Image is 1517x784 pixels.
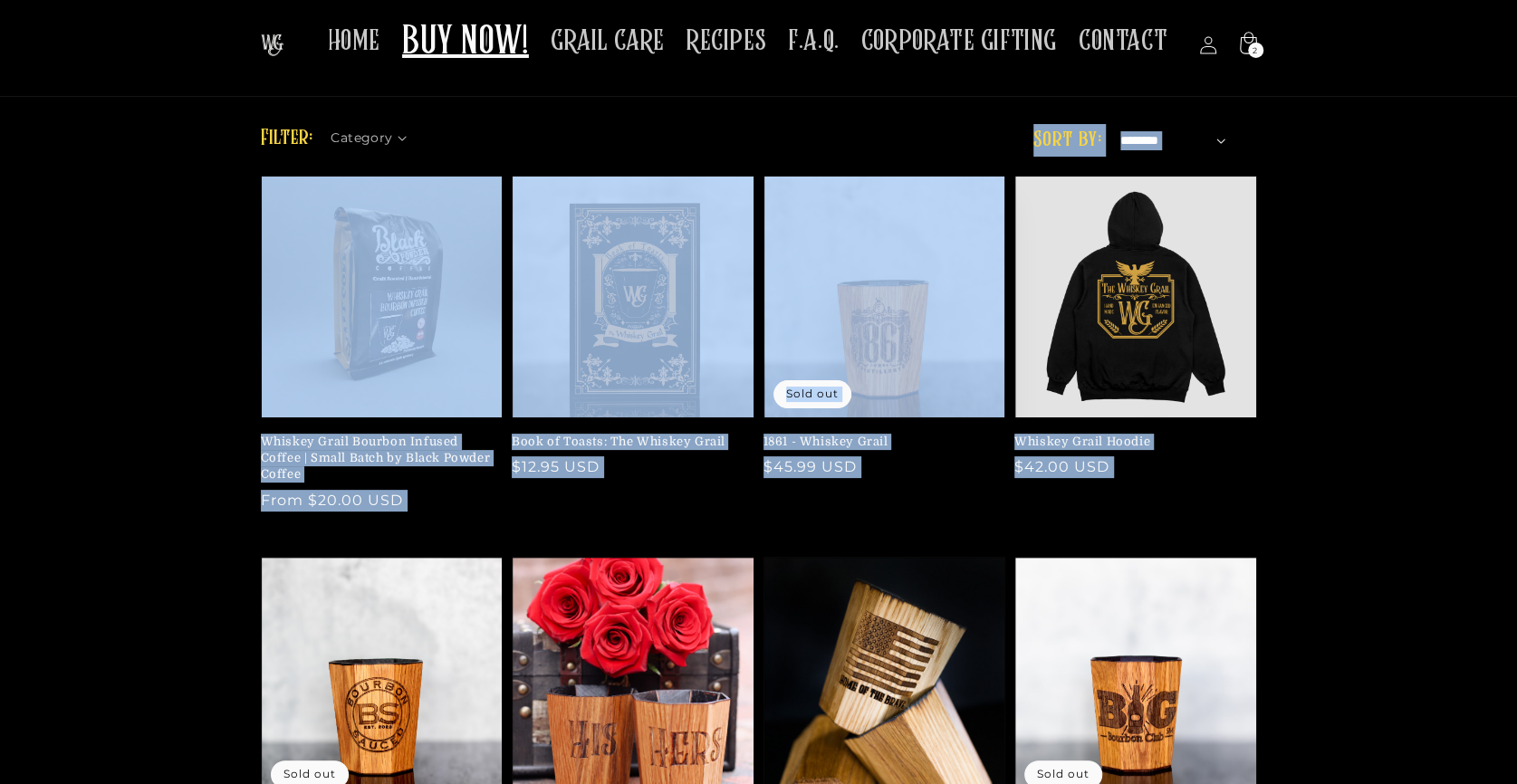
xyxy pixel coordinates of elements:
span: 2 [1253,43,1258,58]
span: BUY NOW! [402,18,529,68]
a: CONTACT [1068,13,1178,70]
a: BUY NOW! [391,7,540,79]
a: RECIPES [676,13,777,70]
a: 1861 - Whiskey Grail [763,434,995,450]
span: F.A.Q. [788,24,840,59]
span: RECIPES [686,24,766,59]
a: Book of Toasts: The Whiskey Grail [512,434,744,450]
span: HOME [328,24,380,59]
label: Sort by: [1033,129,1101,151]
img: The Whiskey Grail [261,34,283,56]
a: F.A.Q. [777,13,850,70]
summary: Category [331,124,418,143]
a: CORPORATE GIFTING [850,13,1068,70]
a: HOME [317,13,391,70]
span: CORPORATE GIFTING [861,24,1057,59]
span: CONTACT [1079,24,1167,59]
span: Category [331,129,392,148]
a: Whiskey Grail Bourbon Infused Coffee | Small Batch by Black Powder Coffee [261,434,493,483]
a: Whiskey Grail Hoodie [1014,434,1246,450]
h2: Filter: [261,122,313,155]
span: GRAIL CARE [551,24,665,59]
a: GRAIL CARE [540,13,676,70]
